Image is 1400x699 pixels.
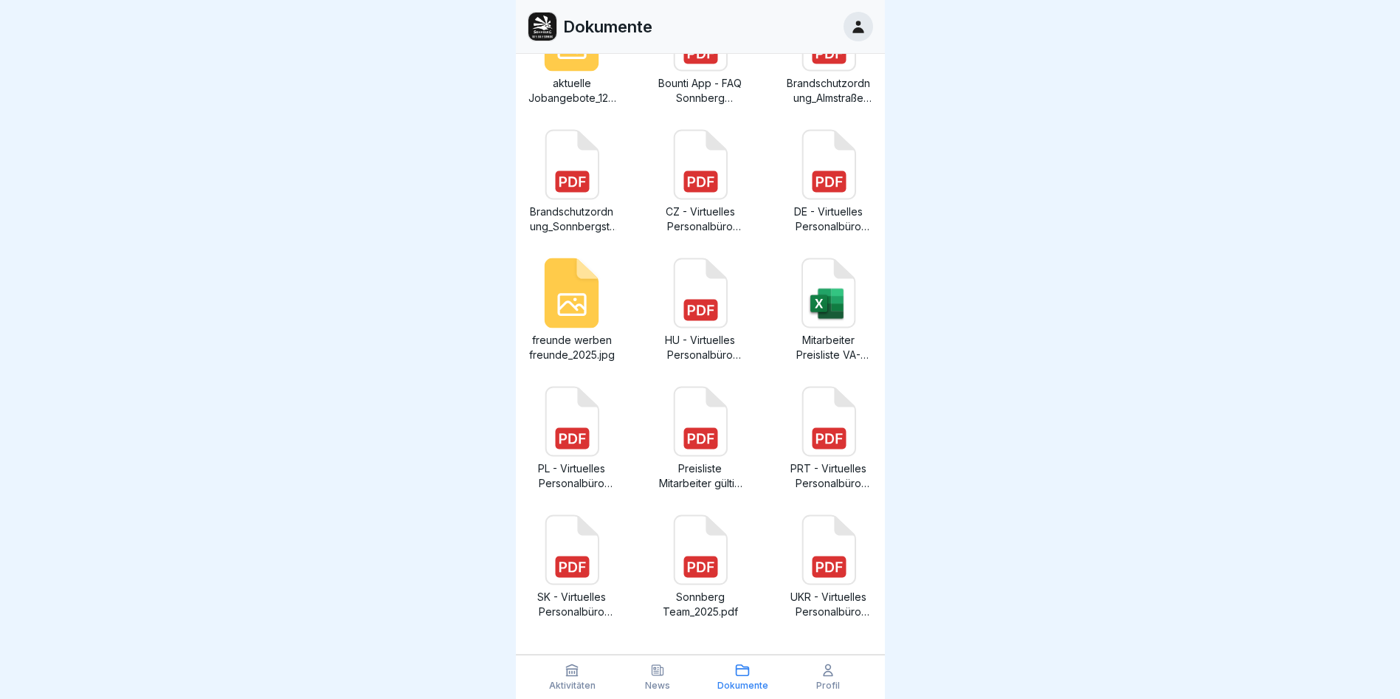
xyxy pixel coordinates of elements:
[785,333,873,362] p: Mitarbeiter Preisliste VA- Ware gültig ab [DATE].xlsx
[717,681,768,691] p: Dokumente
[656,129,745,234] a: CZ - Virtuelles Personalbüro AIDA - 072025.pdf
[563,17,652,36] p: Dokumente
[528,13,556,41] img: zazc8asra4ka39jdtci05bj8.png
[528,461,616,491] p: PL - Virtuelles Personalbüro AIDA - 072025.pdf
[528,590,616,619] p: SK - Virtuelles Personalbüro AIDA - 072025.pdf
[528,386,616,491] a: PL - Virtuelles Personalbüro AIDA - 072025.pdf
[528,333,616,362] p: freunde werben freunde_2025.jpg
[785,204,873,234] p: DE - Virtuelles Personalbüro AIDA - 072025.pdf
[785,386,873,491] a: PRT - Virtuelles Personalbüro AIDA - 072025.pdf
[785,258,873,362] a: Mitarbeiter Preisliste VA- Ware gültig ab [DATE].xlsx
[816,681,840,691] p: Profil
[528,258,616,362] a: freunde werben freunde_2025.jpg
[656,258,745,362] a: HU - Virtuelles Personalbüro AIDA - 072025.pdf
[656,204,745,234] p: CZ - Virtuelles Personalbüro AIDA - 072025.pdf
[656,333,745,362] p: HU - Virtuelles Personalbüro AIDA - 072025.pdf
[785,514,873,619] a: UKR - Virtuelles Personalbüro AIDA - 072025.pdf
[785,461,873,491] p: PRT - Virtuelles Personalbüro AIDA - 072025.pdf
[528,514,616,619] a: SK - Virtuelles Personalbüro AIDA - 072025.pdf
[528,204,616,234] p: Brandschutzordnung_Sonnbergstraße 1_20250508.pdf
[785,129,873,234] a: DE - Virtuelles Personalbüro AIDA - 072025.pdf
[785,76,873,106] p: Brandschutzordnung_Almstraße 15_20250508.pdf
[656,76,745,106] p: Bounti App - FAQ Sonnberg Biofleisch.pdf
[528,129,616,234] a: Brandschutzordnung_Sonnbergstraße 1_20250508.pdf
[528,76,616,106] p: aktuelle Jobangebote_12062025.jpg
[645,681,670,691] p: News
[656,590,745,619] p: Sonnberg Team_2025.pdf
[656,386,745,491] a: Preisliste Mitarbeiter gültig ab [DATE].pdf
[656,514,745,619] a: Sonnberg Team_2025.pdf
[656,461,745,491] p: Preisliste Mitarbeiter gültig ab [DATE].pdf
[549,681,596,691] p: Aktivitäten
[785,590,873,619] p: UKR - Virtuelles Personalbüro AIDA - 072025.pdf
